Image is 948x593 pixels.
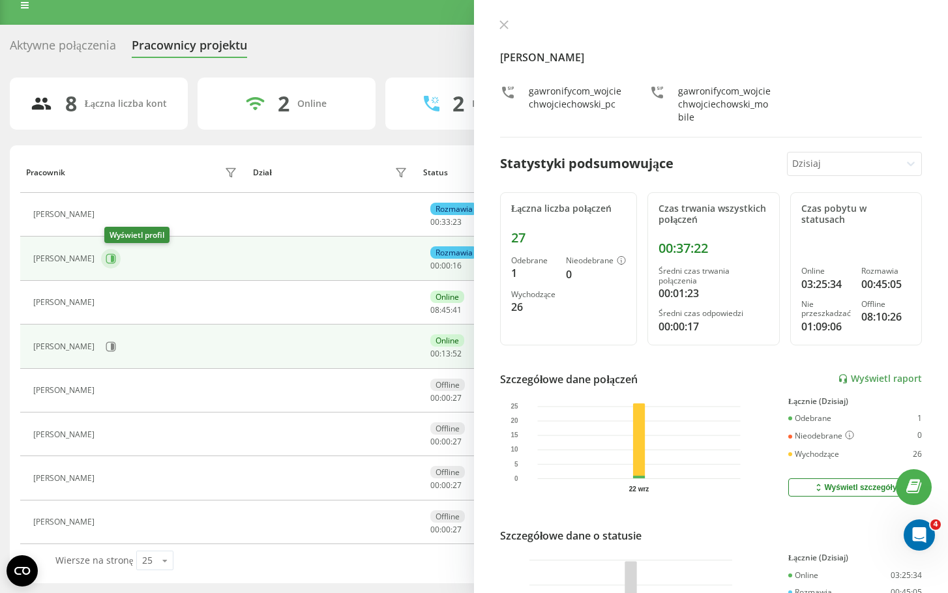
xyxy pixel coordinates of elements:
[7,555,38,586] button: Open CMP widget
[430,306,462,315] div: : :
[788,414,831,423] div: Odebrane
[430,437,462,446] div: : :
[441,260,451,271] span: 00
[788,397,922,406] div: Łącznie (Dzisiaj)
[511,265,555,281] div: 1
[430,481,462,490] div: : :
[430,246,478,259] div: Rozmawia
[801,319,851,334] div: 01:09:06
[659,319,768,334] div: 00:00:17
[33,210,98,219] div: [PERSON_NAME]
[441,524,451,535] span: 00
[801,267,851,276] div: Online
[511,431,518,439] text: 15
[33,342,98,351] div: [PERSON_NAME]
[430,348,439,359] span: 00
[430,525,462,534] div: : :
[430,422,465,435] div: Offline
[430,216,439,227] span: 00
[891,571,922,580] div: 03:25:34
[33,254,98,263] div: [PERSON_NAME]
[861,309,911,325] div: 08:10:26
[430,291,464,303] div: Online
[452,436,462,447] span: 27
[917,414,922,423] div: 1
[55,554,133,566] span: Wiersze na stronę
[659,309,768,318] div: Średni czas odpowiedzi
[913,450,922,459] div: 26
[441,216,451,227] span: 33
[430,392,439,403] span: 00
[861,267,911,276] div: Rozmawia
[253,168,271,177] div: Dział
[452,260,462,271] span: 16
[452,304,462,315] span: 41
[278,91,289,116] div: 2
[33,430,98,439] div: [PERSON_NAME]
[430,394,462,403] div: : :
[917,431,922,441] div: 0
[430,203,478,215] div: Rozmawia
[452,480,462,491] span: 27
[430,480,439,491] span: 00
[678,85,773,124] div: gawronifycom_wojciechwojciechowski_mobile
[500,154,674,173] div: Statystyki podsumowujące
[441,304,451,315] span: 45
[104,227,170,243] div: Wyświetl profil
[430,436,439,447] span: 00
[500,528,642,543] div: Szczegółowe dane o statusie
[441,480,451,491] span: 00
[529,85,623,124] div: gawronifycom_wojciechwojciechowski_pc
[511,290,555,299] div: Wychodzące
[430,304,439,315] span: 08
[801,300,851,319] div: Nie przeszkadzać
[511,446,518,453] text: 10
[511,203,626,214] div: Łączna liczba połączeń
[441,348,451,359] span: 13
[788,478,922,497] button: Wyświetl szczegóły
[452,524,462,535] span: 27
[500,50,922,65] h4: [PERSON_NAME]
[33,474,98,483] div: [PERSON_NAME]
[142,554,153,567] div: 25
[297,98,327,109] div: Online
[85,98,167,109] div: Łączna liczba kont
[511,403,518,410] text: 25
[930,519,941,530] span: 4
[132,38,247,59] div: Pracownicy projektu
[659,203,768,225] div: Czas trwania wszystkich połączeń
[10,38,116,59] div: Aktywne połączenia
[430,349,462,358] div: : :
[423,168,448,177] div: Status
[511,230,626,246] div: 27
[511,256,555,265] div: Odebrane
[430,334,464,347] div: Online
[788,450,839,459] div: Wychodzące
[430,218,462,227] div: : :
[452,91,464,116] div: 2
[514,460,518,467] text: 5
[430,379,465,391] div: Offline
[441,392,451,403] span: 00
[430,260,439,271] span: 00
[511,299,555,315] div: 26
[430,261,462,270] div: : :
[566,267,626,282] div: 0
[801,203,911,225] div: Czas pobytu w statusach
[33,517,98,527] div: [PERSON_NAME]
[904,519,935,551] iframe: Intercom live chat
[452,348,462,359] span: 52
[788,571,818,580] div: Online
[788,431,854,441] div: Nieodebrane
[659,240,768,256] div: 00:37:22
[472,98,524,109] div: Rozmawiają
[838,373,922,384] a: Wyświetl raport
[430,524,439,535] span: 00
[566,256,626,267] div: Nieodebrane
[65,91,77,116] div: 8
[441,436,451,447] span: 00
[452,216,462,227] span: 23
[33,386,98,395] div: [PERSON_NAME]
[861,300,911,309] div: Offline
[861,276,911,292] div: 00:45:05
